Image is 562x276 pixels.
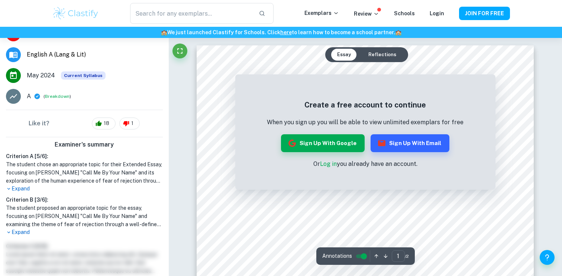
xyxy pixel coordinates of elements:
[119,118,140,129] div: 1
[267,118,464,127] p: When you sign up you will be able to view unlimited exemplars for free
[280,29,292,35] a: here
[362,49,402,61] button: Reflections
[27,50,163,59] span: English A (Lang & Lit)
[6,160,163,185] h1: The student chose an appropriate topic for their Extended Essay, focusing on [PERSON_NAME] "Call ...
[100,120,113,127] span: 18
[172,44,187,58] button: Fullscreen
[6,228,163,236] p: Expand
[430,10,444,16] a: Login
[127,120,138,127] span: 1
[371,134,449,152] button: Sign up with Email
[29,119,49,128] h6: Like it?
[267,160,464,169] p: Or you already have an account.
[6,185,163,193] p: Expand
[3,140,166,149] h6: Examiner's summary
[27,92,31,101] p: A
[304,9,339,17] p: Exemplars
[405,253,409,260] span: / 2
[130,3,253,24] input: Search for any exemplars...
[322,252,352,260] span: Annotations
[61,71,106,80] div: This exemplar is based on the current syllabus. Feel free to refer to it for inspiration/ideas wh...
[395,29,401,35] span: 🏫
[43,93,71,100] span: ( )
[45,93,70,100] button: Breakdown
[459,7,510,20] button: JOIN FOR FREE
[27,71,55,80] span: May 2024
[394,10,415,16] a: Schools
[281,134,365,152] button: Sign up with Google
[1,28,561,36] h6: We just launched Clastify for Schools. Click to learn how to become a school partner.
[6,204,163,228] h1: The student proposed an appropriate topic for the essay, focusing on [PERSON_NAME] "Call Me By Yo...
[61,71,106,80] span: Current Syllabus
[267,99,464,110] h5: Create a free account to continue
[354,10,379,18] p: Review
[161,29,167,35] span: 🏫
[6,196,163,204] h6: Criterion B [ 3 / 6 ]:
[92,118,116,129] div: 18
[540,250,555,265] button: Help and Feedback
[52,6,99,21] img: Clastify logo
[6,152,163,160] h6: Criterion A [ 5 / 6 ]:
[320,160,337,167] a: Log in
[331,49,357,61] button: Essay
